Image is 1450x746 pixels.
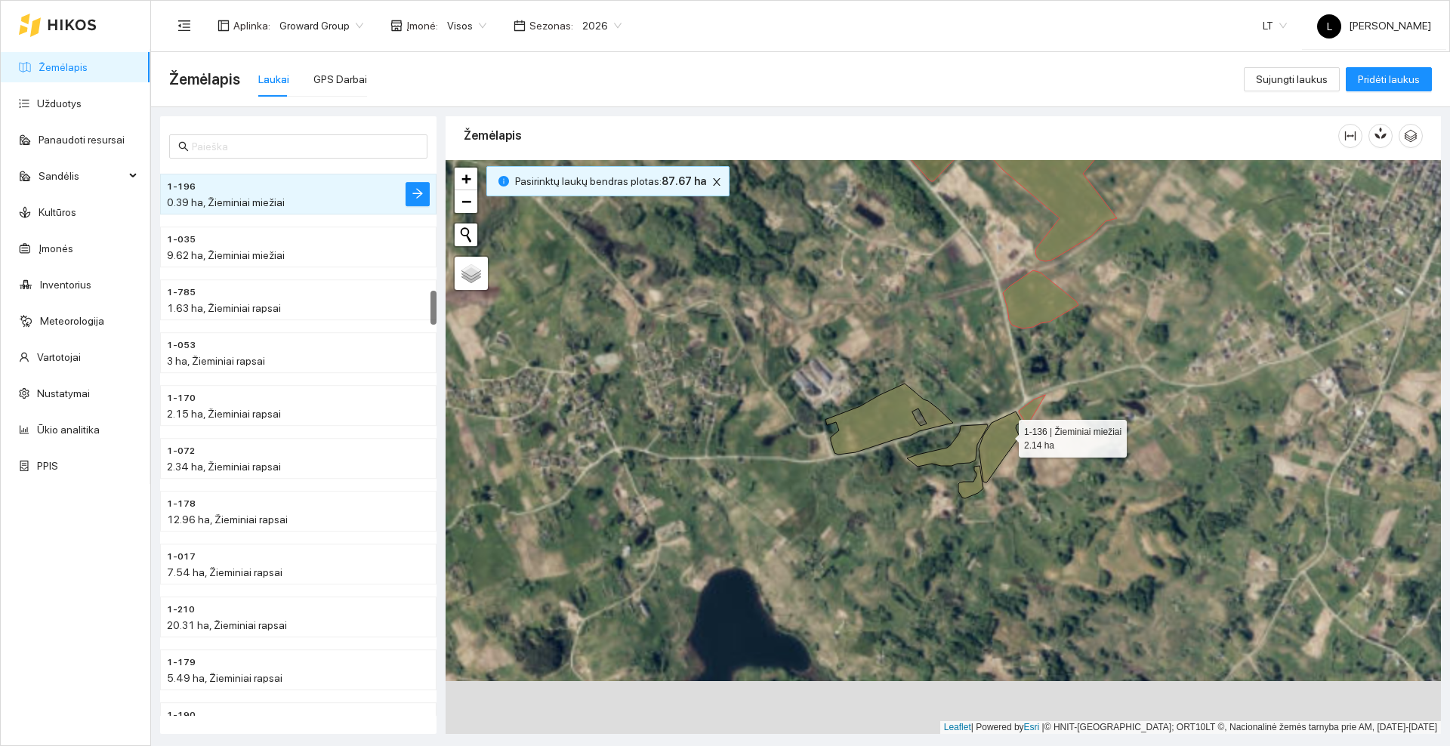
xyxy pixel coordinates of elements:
div: | Powered by © HNIT-[GEOGRAPHIC_DATA]; ORT10LT ©, Nacionalinė žemės tarnyba prie AM, [DATE]-[DATE] [940,721,1441,734]
span: 1-196 [167,180,196,194]
a: Pridėti laukus [1346,73,1432,85]
span: calendar [514,20,526,32]
span: 2.15 ha, Žieminiai rapsai [167,408,281,420]
div: Žemėlapis [464,114,1338,157]
div: GPS Darbai [313,71,367,88]
button: Initiate a new search [455,223,477,246]
span: LT [1263,14,1287,37]
span: Aplinka : [233,17,270,34]
a: Zoom in [455,168,477,190]
a: Panaudoti resursai [39,134,125,146]
span: 1.63 ha, Žieminiai rapsai [167,302,281,314]
button: column-width [1338,124,1362,148]
span: 1-210 [167,603,195,617]
span: 3 ha, Žieminiai rapsai [167,355,265,367]
a: PPIS [37,460,58,472]
button: menu-fold [169,11,199,41]
span: Pasirinktų laukų bendras plotas : [515,173,706,190]
span: − [461,192,471,211]
span: Pridėti laukus [1358,71,1420,88]
span: 0.39 ha, Žieminiai miežiai [167,196,285,208]
a: Užduotys [37,97,82,109]
input: Paieška [192,138,418,155]
span: 1-179 [167,655,196,670]
a: Zoom out [455,190,477,213]
span: Sandėlis [39,161,125,191]
span: layout [217,20,230,32]
span: 1-053 [167,338,196,353]
span: 1-072 [167,444,195,458]
span: menu-fold [177,19,191,32]
span: 1-035 [167,233,196,247]
a: Inventorius [40,279,91,291]
span: shop [390,20,403,32]
span: | [1042,722,1044,732]
span: Visos [447,14,486,37]
a: Kultūros [39,206,76,218]
a: Įmonės [39,242,73,254]
span: 1-785 [167,285,196,300]
div: Laukai [258,71,289,88]
a: Ūkio analitika [37,424,100,436]
span: 1-190 [167,708,196,723]
span: Žemėlapis [169,67,240,91]
span: Sezonas : [529,17,573,34]
span: close [708,177,725,187]
span: + [461,169,471,188]
span: 20.31 ha, Žieminiai rapsai [167,619,287,631]
span: column-width [1339,130,1362,142]
a: Leaflet [944,722,971,732]
span: Sujungti laukus [1256,71,1328,88]
button: arrow-right [406,182,430,206]
a: Layers [455,257,488,290]
a: Esri [1024,722,1040,732]
span: 12.96 ha, Žieminiai rapsai [167,513,288,526]
span: 9.62 ha, Žieminiai miežiai [167,249,285,261]
span: 2.34 ha, Žieminiai rapsai [167,461,281,473]
span: 7.54 ha, Žieminiai rapsai [167,566,282,578]
button: close [708,173,726,191]
span: arrow-right [412,187,424,202]
button: Pridėti laukus [1346,67,1432,91]
span: 1-017 [167,550,196,564]
button: Sujungti laukus [1244,67,1340,91]
span: 1-178 [167,497,196,511]
a: Žemėlapis [39,61,88,73]
span: L [1327,14,1332,39]
span: search [178,141,189,152]
span: info-circle [498,176,509,186]
a: Nustatymai [37,387,90,399]
a: Meteorologija [40,315,104,327]
b: 87.67 ha [662,175,706,187]
span: 2026 [582,14,622,37]
a: Vartotojai [37,351,81,363]
span: Groward Group [279,14,363,37]
span: 1-170 [167,391,196,405]
span: Įmonė : [406,17,438,34]
span: 5.49 ha, Žieminiai rapsai [167,672,282,684]
a: Sujungti laukus [1244,73,1340,85]
span: [PERSON_NAME] [1317,20,1431,32]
